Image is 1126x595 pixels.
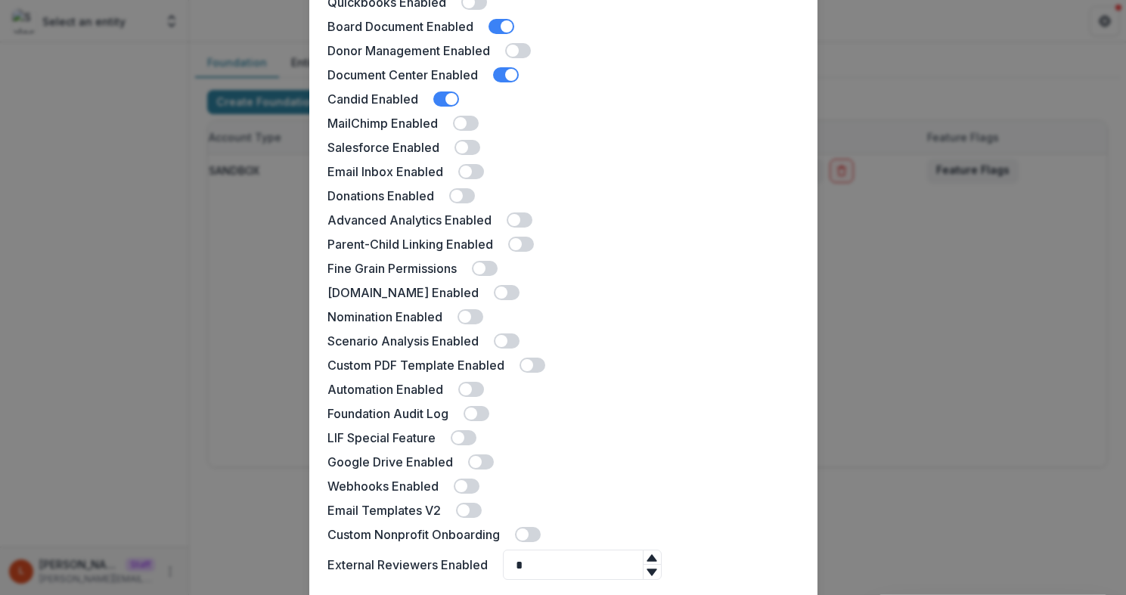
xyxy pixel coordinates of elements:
[327,501,441,519] label: Email Templates V2
[327,235,493,253] label: Parent-Child Linking Enabled
[327,453,453,471] label: Google Drive Enabled
[327,284,479,302] label: [DOMAIN_NAME] Enabled
[327,138,439,156] label: Salesforce Enabled
[327,259,457,277] label: Fine Grain Permissions
[327,211,492,229] label: Advanced Analytics Enabled
[327,114,438,132] label: MailChimp Enabled
[327,525,500,544] label: Custom Nonprofit Onboarding
[327,187,434,205] label: Donations Enabled
[327,429,436,447] label: LIF Special Feature
[327,404,448,423] label: Foundation Audit Log
[327,356,504,374] label: Custom PDF Template Enabled
[327,308,442,326] label: Nomination Enabled
[327,380,443,398] label: Automation Enabled
[327,477,439,495] label: Webhooks Enabled
[327,42,490,60] label: Donor Management Enabled
[327,332,479,350] label: Scenario Analysis Enabled
[327,163,443,181] label: Email Inbox Enabled
[327,17,473,36] label: Board Document Enabled
[327,556,488,574] label: External Reviewers Enabled
[327,90,418,108] label: Candid Enabled
[327,66,478,84] label: Document Center Enabled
